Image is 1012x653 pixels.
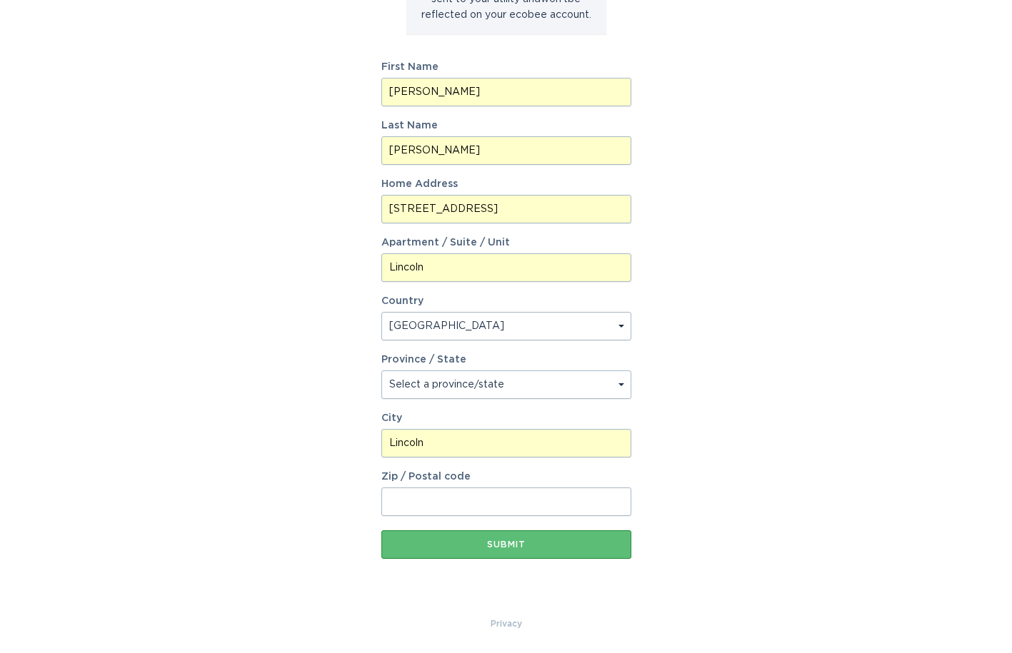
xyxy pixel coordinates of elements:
div: Submit [389,540,624,549]
label: Zip / Postal code [381,472,631,482]
a: Privacy Policy & Terms of Use [491,616,522,632]
label: Home Address [381,179,631,189]
label: Country [381,296,424,306]
label: Last Name [381,121,631,131]
label: Apartment / Suite / Unit [381,238,631,248]
button: Submit [381,530,631,559]
label: City [381,413,631,423]
label: Province / State [381,355,466,365]
label: First Name [381,62,631,72]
